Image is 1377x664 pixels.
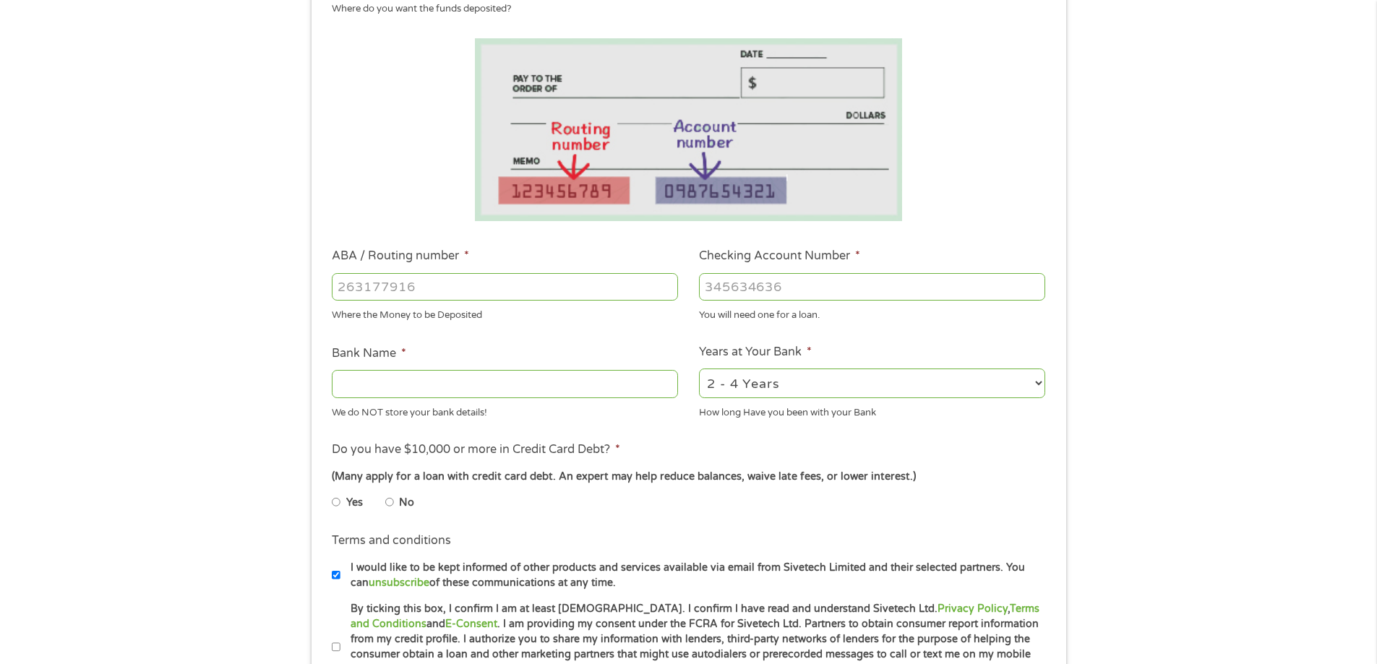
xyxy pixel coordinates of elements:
label: Years at Your Bank [699,345,812,360]
a: E-Consent [445,618,497,630]
div: Where the Money to be Deposited [332,303,678,323]
div: How long Have you been with your Bank [699,400,1045,420]
label: Bank Name [332,346,406,361]
div: We do NOT store your bank details! [332,400,678,420]
label: Yes [346,495,363,511]
div: You will need one for a loan. [699,303,1045,323]
a: Privacy Policy [938,603,1008,615]
input: 263177916 [332,273,678,301]
img: Routing number location [475,38,903,221]
input: 345634636 [699,273,1045,301]
label: I would like to be kept informed of other products and services available via email from Sivetech... [340,560,1050,591]
label: No [399,495,414,511]
a: unsubscribe [369,577,429,589]
div: Where do you want the funds deposited? [332,2,1034,17]
a: Terms and Conditions [351,603,1039,630]
label: Checking Account Number [699,249,860,264]
label: Terms and conditions [332,533,451,548]
div: (Many apply for a loan with credit card debt. An expert may help reduce balances, waive late fees... [332,469,1044,485]
label: Do you have $10,000 or more in Credit Card Debt? [332,442,620,457]
label: ABA / Routing number [332,249,469,264]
